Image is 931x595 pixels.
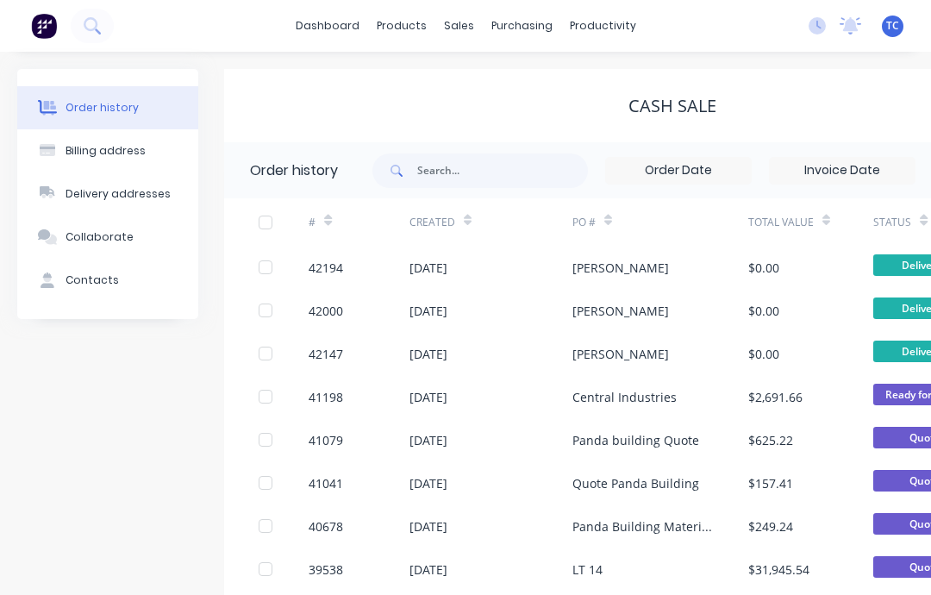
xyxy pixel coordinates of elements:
div: Panda building Quote [572,431,699,449]
div: Billing address [66,143,146,159]
button: Contacts [17,259,198,302]
div: 41198 [309,388,343,406]
div: PO # [572,198,748,246]
button: Billing address [17,129,198,172]
div: purchasing [483,13,561,39]
div: 42194 [309,259,343,277]
div: $0.00 [748,259,779,277]
div: [PERSON_NAME] [572,259,669,277]
button: Delivery addresses [17,172,198,216]
div: Contacts [66,272,119,288]
input: Search... [417,153,588,188]
div: 42147 [309,345,343,363]
div: 39538 [309,561,343,579]
button: Collaborate [17,216,198,259]
div: 41079 [309,431,343,449]
div: $0.00 [748,345,779,363]
div: [DATE] [409,388,447,406]
div: Order history [66,100,139,116]
div: $31,945.54 [748,561,809,579]
button: Order history [17,86,198,129]
div: [DATE] [409,345,447,363]
div: Total Value [748,198,874,246]
div: Collaborate [66,229,134,245]
div: # [309,215,316,230]
div: 41041 [309,474,343,492]
div: $2,691.66 [748,388,803,406]
div: Panda Building Materials [572,517,714,535]
div: [DATE] [409,474,447,492]
div: Created [409,215,455,230]
div: $625.22 [748,431,793,449]
input: Order Date [606,158,751,184]
div: # [309,198,409,246]
div: [DATE] [409,259,447,277]
div: Status [873,215,911,230]
div: Total Value [748,215,814,230]
div: sales [435,13,483,39]
div: Created [409,198,572,246]
div: [DATE] [409,561,447,579]
div: CASH SALE [628,96,716,116]
div: Central Industries [572,388,677,406]
div: [PERSON_NAME] [572,302,669,320]
div: $0.00 [748,302,779,320]
span: TC [886,18,899,34]
img: Factory [31,13,57,39]
div: [DATE] [409,431,447,449]
div: products [368,13,435,39]
div: Quote Panda Building [572,474,699,492]
div: Delivery addresses [66,186,171,202]
input: Invoice Date [770,158,915,184]
div: Order history [250,160,338,181]
div: [PERSON_NAME] [572,345,669,363]
div: productivity [561,13,645,39]
a: dashboard [287,13,368,39]
div: $157.41 [748,474,793,492]
div: [DATE] [409,302,447,320]
div: LT 14 [572,561,603,579]
div: 40678 [309,517,343,535]
div: 42000 [309,302,343,320]
div: $249.24 [748,517,793,535]
div: PO # [572,215,596,230]
div: [DATE] [409,517,447,535]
